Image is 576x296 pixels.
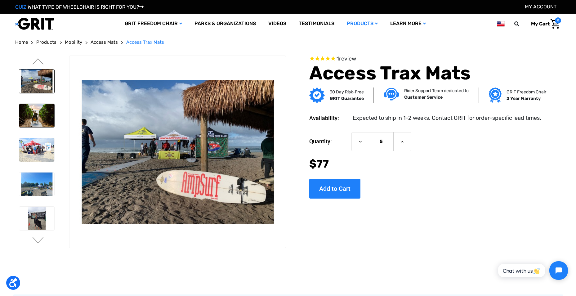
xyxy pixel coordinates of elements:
a: Testimonials [292,14,341,34]
a: Mobility [65,39,82,46]
a: Videos [262,14,292,34]
img: Access Trax Mats [19,207,54,230]
span: My Cart [531,21,550,27]
img: Access Trax Mats [19,104,54,128]
img: Access Trax Mats [19,70,54,93]
a: Account [525,4,556,10]
span: $77 [309,157,329,170]
img: us.png [497,20,504,28]
strong: 2 Year Warranty [507,96,541,101]
button: Go to slide 3 of 6 [32,237,45,244]
span: Products [36,39,56,45]
img: GRIT All-Terrain Wheelchair and Mobility Equipment [15,17,54,30]
a: Products [36,39,56,46]
img: GRIT Guarantee [309,87,325,103]
span: QUIZ: [15,4,28,10]
img: Customer service [384,88,399,101]
label: Quantity: [309,132,348,151]
img: Access Trax Mats [19,138,54,162]
span: Access Trax Mats [126,39,164,45]
img: Grit freedom [489,87,502,103]
span: Mobility [65,39,82,45]
a: Cart with 0 items [526,17,561,30]
img: Access Trax Mats [19,173,54,196]
input: Add to Cart [309,179,360,199]
a: Products [341,14,384,34]
nav: Breadcrumb [15,39,561,46]
a: GRIT Freedom Chair [118,14,188,34]
span: review [339,55,356,62]
a: Home [15,39,28,46]
a: QUIZ:WHAT TYPE OF WHEELCHAIR IS RIGHT FOR YOU? [15,4,144,10]
a: Access Trax Mats [126,39,164,46]
iframe: Tidio Chat [491,256,573,285]
span: Rated 5.0 out of 5 stars 1 reviews [309,56,544,62]
a: Parks & Organizations [188,14,262,34]
span: 1 reviews [337,55,356,62]
input: Search [517,17,526,30]
p: Rider Support Team dedicated to [404,87,469,94]
h1: Access Trax Mats [309,62,544,84]
strong: Customer Service [404,95,443,100]
strong: GRIT Guarantee [330,96,364,101]
a: Access Mats [91,39,118,46]
p: 30 Day Risk-Free [330,89,364,95]
img: Access Trax Mats [69,80,285,224]
p: GRIT Freedom Chair [507,89,546,95]
span: Access Mats [91,39,118,45]
span: 0 [555,17,561,24]
button: Go to slide 1 of 6 [32,58,45,66]
dd: Expected to ship in 1-2 weeks. Contact GRIT for order-specific lead times. [353,114,541,122]
dt: Availability: [309,114,348,122]
a: Learn More [384,14,432,34]
img: Cart [551,19,560,29]
span: Home [15,39,28,45]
